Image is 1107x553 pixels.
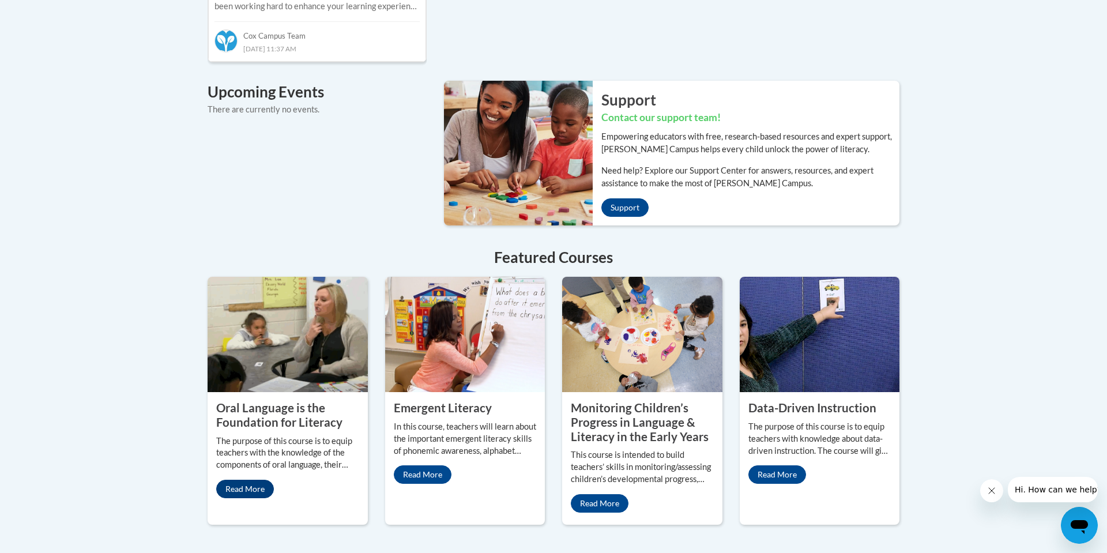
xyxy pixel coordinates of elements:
img: Oral Language is the Foundation for Literacy [208,277,368,392]
a: Read More [748,465,806,484]
iframe: Message from company [1008,477,1098,502]
h4: Upcoming Events [208,81,427,103]
a: Support [601,198,649,217]
img: Monitoring Children’s Progress in Language & Literacy in the Early Years [562,277,722,392]
a: Read More [394,465,451,484]
a: Read More [571,494,628,513]
p: In this course, teachers will learn about the important emergent literacy skills of phonemic awar... [394,421,537,457]
img: Cox Campus Team [214,29,238,52]
p: Empowering educators with free, research-based resources and expert support, [PERSON_NAME] Campus... [601,130,899,156]
span: Hi. How can we help? [7,8,93,17]
img: Data-Driven Instruction [740,277,900,392]
property: Data-Driven Instruction [748,401,876,415]
a: Read More [216,480,274,498]
p: Need help? Explore our Support Center for answers, resources, and expert assistance to make the m... [601,164,899,190]
p: The purpose of this course is to equip teachers with the knowledge of the components of oral lang... [216,435,359,472]
img: Emergent Literacy [385,277,545,392]
p: This course is intended to build teachers’ skills in monitoring/assessing children’s developmenta... [571,449,714,486]
h2: Support [601,89,899,110]
p: The purpose of this course is to equip teachers with knowledge about data-driven instruction. The... [748,421,891,457]
iframe: Close message [980,479,1003,502]
img: ... [435,81,593,225]
h3: Contact our support team! [601,111,899,125]
h4: Featured Courses [208,246,899,269]
div: [DATE] 11:37 AM [214,42,420,55]
iframe: Button to launch messaging window [1061,507,1098,544]
property: Oral Language is the Foundation for Literacy [216,401,342,429]
property: Emergent Literacy [394,401,492,415]
span: There are currently no events. [208,104,319,114]
property: Monitoring Children’s Progress in Language & Literacy in the Early Years [571,401,709,443]
div: Cox Campus Team [214,21,420,42]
